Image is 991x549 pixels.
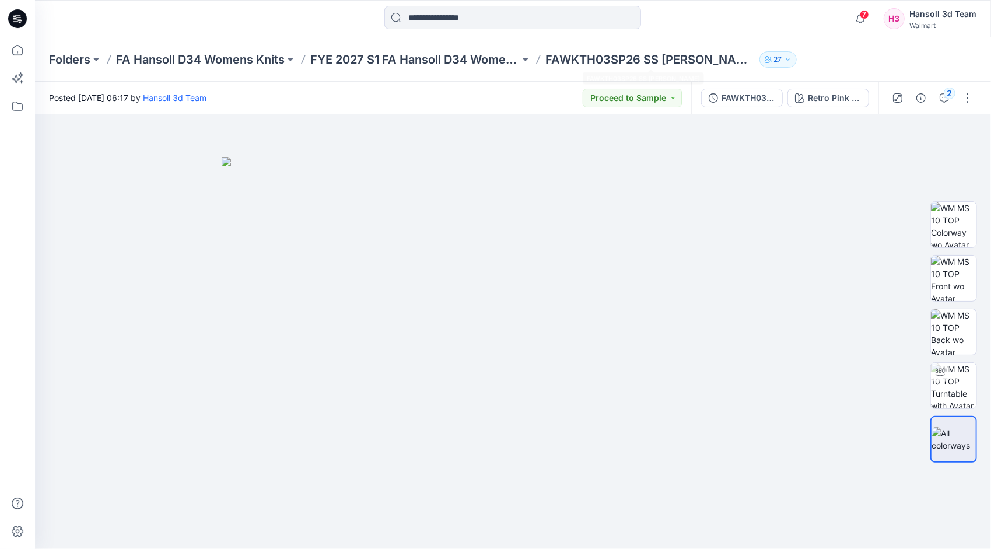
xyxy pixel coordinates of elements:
div: Walmart [909,21,976,30]
p: 27 [774,53,782,66]
div: FAWKTH03SP26_ADM FC_SS [PERSON_NAME] [722,92,775,104]
span: Posted [DATE] 06:17 by [49,92,206,104]
a: FA Hansoll D34 Womens Knits [116,51,285,68]
img: WM MS 10 TOP Colorway wo Avatar [931,202,976,247]
img: WM MS 10 TOP Turntable with Avatar [931,363,976,408]
div: Hansoll 3d Team [909,7,976,21]
img: WM MS 10 TOP Front wo Avatar [931,256,976,301]
div: H3 [884,8,905,29]
button: FAWKTH03SP26_ADM FC_SS [PERSON_NAME] [701,89,783,107]
button: Details [912,89,930,107]
button: 27 [759,51,797,68]
div: 2 [944,88,955,99]
a: Folders [49,51,90,68]
button: 2 [935,89,954,107]
p: FAWKTH03SP26 SS [PERSON_NAME] [545,51,755,68]
div: Retro Pink Washing [808,92,862,104]
button: Retro Pink Washing [787,89,869,107]
span: 7 [860,10,869,19]
a: Hansoll 3d Team [143,93,206,103]
img: All colorways [932,427,976,452]
a: FYE 2027 S1 FA Hansoll D34 Womens Knits [310,51,520,68]
img: WM MS 10 TOP Back wo Avatar [931,309,976,355]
